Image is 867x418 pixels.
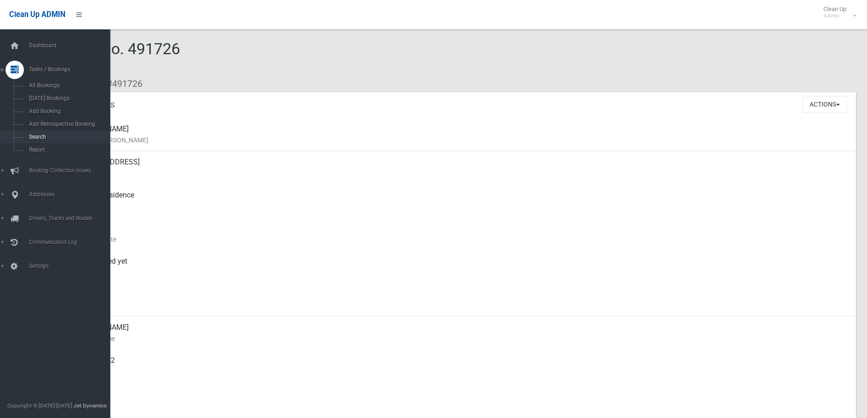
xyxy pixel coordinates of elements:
small: Pickup Point [74,201,849,212]
small: Mobile [74,366,849,377]
span: Drivers, Trucks and Routes [26,215,117,221]
span: All Bookings [26,82,109,89]
div: 0466534252 [74,350,849,383]
li: #491726 [100,75,142,92]
span: Copyright © [DATE]-[DATE] [7,402,72,409]
strong: Jet Dynamics [74,402,107,409]
small: Address [74,168,849,179]
span: Dashboard [26,42,117,49]
span: Addresses [26,191,117,198]
small: Contact Name [74,333,849,344]
span: [DATE] Bookings [26,95,109,102]
small: Zone [74,300,849,311]
button: Actions [803,96,847,113]
span: Booking Collection Issues [26,167,117,174]
span: Settings [26,263,117,269]
span: Add Retrospective Booking [26,121,109,127]
small: Admin [823,12,846,19]
small: Collection Date [74,234,849,245]
small: Landline [74,399,849,410]
div: [STREET_ADDRESS] [74,151,849,184]
small: Name of [PERSON_NAME] [74,135,849,146]
div: [DATE] [74,283,849,316]
div: None given [74,383,849,416]
span: Tasks / Bookings [26,66,117,73]
span: Clean Up ADMIN [9,10,65,19]
span: Clean Up [819,6,856,19]
span: Add Booking [26,108,109,114]
div: Not collected yet [74,250,849,283]
div: [PERSON_NAME] [74,316,849,350]
span: Communication Log [26,239,117,245]
div: [DATE] [74,217,849,250]
div: [PERSON_NAME] [74,118,849,151]
div: Front of Residence [74,184,849,217]
span: Search [26,134,109,140]
span: Booking No. 491726 [40,40,180,75]
small: Collected At [74,267,849,278]
span: Report [26,147,109,153]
